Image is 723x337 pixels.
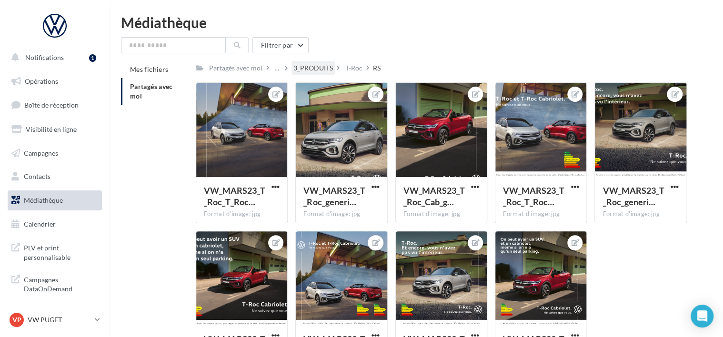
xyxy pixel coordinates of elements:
span: Opérations [25,77,58,85]
span: Mes fichiers [130,65,168,73]
a: Visibilité en ligne [6,119,104,139]
div: ... [273,61,281,75]
div: T-Roc [345,63,362,73]
span: Boîte de réception [24,101,79,109]
div: Format d'image: jpg [303,210,379,218]
span: Contacts [24,172,50,180]
div: Médiathèque [121,15,712,30]
a: Campagnes DataOnDemand [6,269,104,297]
a: Calendrier [6,214,104,234]
button: Filtrer par [252,37,309,53]
a: Boîte de réception [6,95,104,115]
div: Format d'image: jpg [602,210,678,218]
a: VP VW PUGET [8,311,102,329]
span: Médiathèque [24,196,63,204]
span: Campagnes [24,149,58,157]
span: VW_MARS23_T_Roc_T_Roc_Cab_generik_GMB [503,185,564,207]
div: Format d'image: jpg [503,210,579,218]
div: Partagés avec moi [209,63,262,73]
a: Médiathèque [6,190,104,210]
span: PLV et print personnalisable [24,241,98,262]
span: VW_MARS23_T_Roc_generik_Story [303,185,365,207]
span: VP [12,315,21,325]
a: Opérations [6,71,104,91]
span: VW_MARS23_T_Roc_Cab_generik_Story [403,185,465,207]
p: VW PUGET [28,315,91,325]
span: Campagnes DataOnDemand [24,273,98,294]
div: Open Intercom Messenger [691,305,713,327]
div: Format d'image: jpg [204,210,280,218]
a: Campagnes [6,143,104,163]
div: 3_PRODUITS [293,63,333,73]
span: Visibilité en ligne [26,125,77,133]
a: Contacts [6,167,104,187]
span: VW_MARS23_T_Roc_T_Roc_Cab_generik_Story [204,185,265,207]
span: VW_MARS23_T_Roc_generik_GMB [602,185,664,207]
span: Partagés avec moi [130,82,173,100]
span: Calendrier [24,220,56,228]
button: Notifications 1 [6,48,100,68]
span: Notifications [25,53,64,61]
div: Format d'image: jpg [403,210,479,218]
a: PLV et print personnalisable [6,238,104,266]
div: RS [373,63,381,73]
div: 1 [89,54,96,62]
